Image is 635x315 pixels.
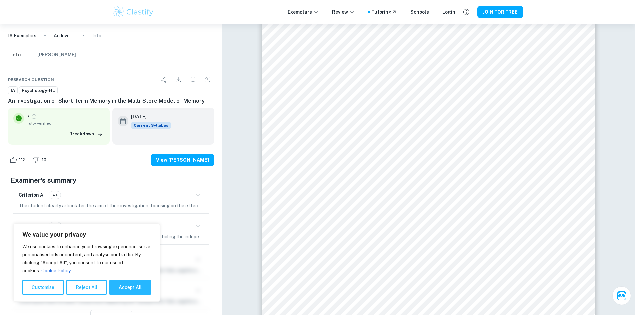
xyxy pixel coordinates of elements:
a: Schools [410,8,429,16]
h6: Criterion A [19,191,43,199]
button: JOIN FOR FREE [477,6,523,18]
p: 7 [27,113,30,120]
div: Share [157,73,170,86]
p: The student clearly articulates the aim of their investigation, focusing on the effect of delay t... [19,202,204,209]
div: Bookmark [186,73,200,86]
h5: Examiner's summary [11,175,212,185]
img: Clastify logo [112,5,155,19]
div: Download [172,73,185,86]
a: Login [442,8,455,16]
h6: Criterion B [19,222,43,230]
a: Grade fully verified [31,114,37,120]
p: Exemplars [288,8,319,16]
div: This exemplar is based on the current syllabus. Feel free to refer to it for inspiration/ideas wh... [131,122,171,129]
span: 4/4 [49,223,61,229]
a: IA Exemplars [8,32,36,39]
button: Info [8,48,24,62]
p: Info [92,32,101,39]
button: Help and Feedback [461,6,472,18]
button: Breakdown [68,129,104,139]
a: Cookie Policy [41,268,71,274]
a: IA [8,86,18,95]
button: Reject All [66,280,107,295]
span: 6/6 [49,192,61,198]
button: Accept All [109,280,151,295]
span: 10 [38,157,50,163]
span: Fully verified [27,120,104,126]
p: We value your privacy [22,231,151,239]
span: Current Syllabus [131,122,171,129]
div: We value your privacy [13,224,160,302]
button: [PERSON_NAME] [37,48,76,62]
span: 112 [15,157,29,163]
span: Psychology-HL [19,87,57,94]
button: Customise [22,280,64,295]
p: Review [332,8,355,16]
a: Psychology-HL [19,86,58,95]
div: Dislike [31,155,50,165]
p: An Investigation of Short-Term Memory in the Multi-Store Model of Memory [54,32,75,39]
h6: [DATE] [131,113,166,120]
a: Tutoring [371,8,397,16]
button: Ask Clai [612,286,631,305]
div: Report issue [201,73,214,86]
span: IA [8,87,17,94]
button: View [PERSON_NAME] [151,154,214,166]
p: We use cookies to enhance your browsing experience, serve personalised ads or content, and analys... [22,243,151,275]
div: Like [8,155,29,165]
span: Research question [8,77,54,83]
h6: An Investigation of Short-Term Memory in the Multi-Store Model of Memory [8,97,214,105]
